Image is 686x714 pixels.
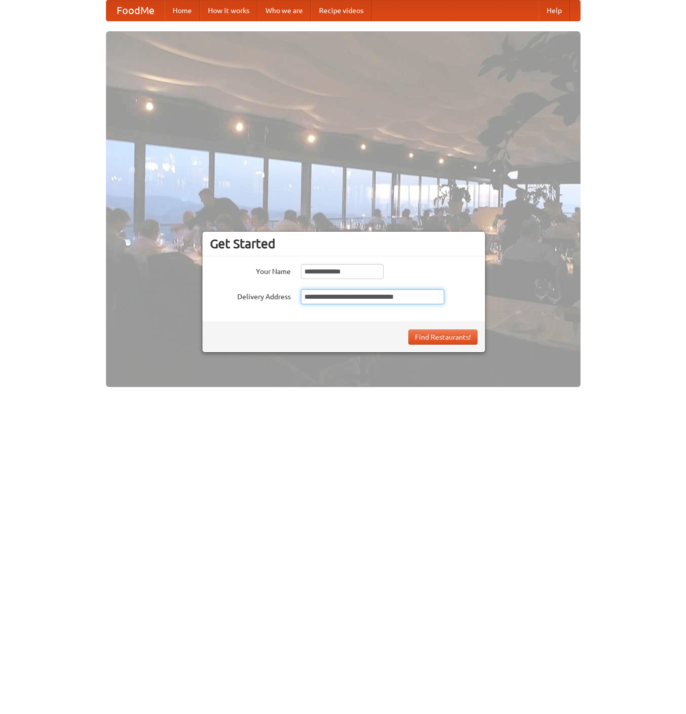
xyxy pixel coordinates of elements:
button: Find Restaurants! [408,329,478,345]
a: How it works [200,1,257,21]
a: Who we are [257,1,311,21]
a: Home [165,1,200,21]
a: FoodMe [107,1,165,21]
a: Help [539,1,570,21]
h3: Get Started [210,236,478,251]
label: Your Name [210,264,291,277]
label: Delivery Address [210,289,291,302]
a: Recipe videos [311,1,372,21]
